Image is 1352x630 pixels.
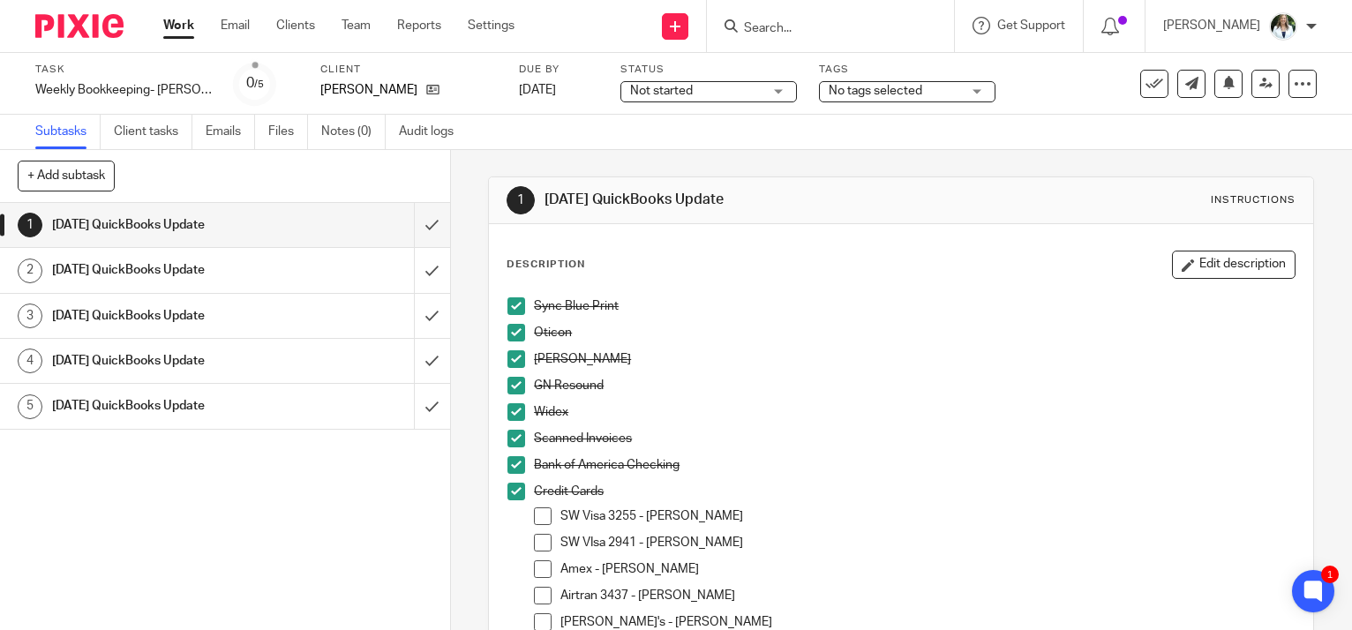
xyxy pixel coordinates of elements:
[1163,17,1260,34] p: [PERSON_NAME]
[560,560,1295,578] p: Amex - [PERSON_NAME]
[1269,12,1297,41] img: Robynn%20Maedl%20-%202025.JPG
[268,115,308,149] a: Files
[221,17,250,34] a: Email
[519,84,556,96] span: [DATE]
[254,79,264,89] small: /5
[320,63,497,77] label: Client
[114,115,192,149] a: Client tasks
[534,430,1295,447] p: Scanned Invoices
[534,483,1295,500] p: Credit Cards
[52,212,282,238] h1: [DATE] QuickBooks Update
[321,115,386,149] a: Notes (0)
[534,456,1295,474] p: Bank of America Checking
[560,587,1295,604] p: Airtran 3437 - [PERSON_NAME]
[560,534,1295,551] p: SW VIsa 2941 - [PERSON_NAME]
[534,297,1295,315] p: Sync Blue Print
[18,304,42,328] div: 3
[52,393,282,419] h1: [DATE] QuickBooks Update
[534,403,1295,421] p: Widex
[545,191,939,209] h1: [DATE] QuickBooks Update
[18,161,115,191] button: + Add subtask
[620,63,797,77] label: Status
[35,81,212,99] div: Weekly Bookkeeping- [PERSON_NAME]
[18,213,42,237] div: 1
[507,258,585,272] p: Description
[630,85,693,97] span: Not started
[742,21,901,37] input: Search
[35,115,101,149] a: Subtasks
[246,73,264,94] div: 0
[342,17,371,34] a: Team
[320,81,417,99] p: [PERSON_NAME]
[35,14,124,38] img: Pixie
[534,324,1295,341] p: Oticon
[399,115,467,149] a: Audit logs
[507,186,535,214] div: 1
[163,17,194,34] a: Work
[534,350,1295,368] p: [PERSON_NAME]
[52,348,282,374] h1: [DATE] QuickBooks Update
[819,63,995,77] label: Tags
[1211,193,1296,207] div: Instructions
[1321,566,1339,583] div: 1
[468,17,515,34] a: Settings
[829,85,922,97] span: No tags selected
[52,257,282,283] h1: [DATE] QuickBooks Update
[35,81,212,99] div: Weekly Bookkeeping- Petruzzi
[206,115,255,149] a: Emails
[276,17,315,34] a: Clients
[534,377,1295,394] p: GN Resound
[18,349,42,373] div: 4
[997,19,1065,32] span: Get Support
[397,17,441,34] a: Reports
[18,394,42,419] div: 5
[52,303,282,329] h1: [DATE] QuickBooks Update
[35,63,212,77] label: Task
[18,259,42,283] div: 2
[519,63,598,77] label: Due by
[560,507,1295,525] p: SW Visa 3255 - [PERSON_NAME]
[1172,251,1296,279] button: Edit description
